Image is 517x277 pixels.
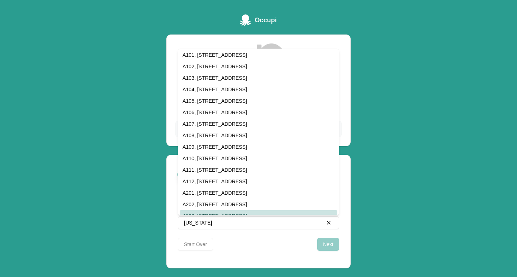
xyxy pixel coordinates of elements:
[180,187,337,199] div: A201, [STREET_ADDRESS]
[180,199,337,210] div: A202, [STREET_ADDRESS]
[180,176,337,187] div: A112, [STREET_ADDRESS]
[180,107,337,118] div: A106, [STREET_ADDRESS]
[180,164,337,176] div: A111, [STREET_ADDRESS]
[180,84,337,95] div: A104, [STREET_ADDRESS]
[180,95,337,107] div: A105, [STREET_ADDRESS]
[180,72,337,84] div: A103, [STREET_ADDRESS]
[180,130,337,141] div: A108, [STREET_ADDRESS]
[189,43,328,112] img: House searching illustration
[180,49,337,61] div: A101, [STREET_ADDRESS]
[180,210,337,222] div: A203, [STREET_ADDRESS]
[180,141,337,153] div: A109, [STREET_ADDRESS]
[184,219,212,226] span: [US_STATE]
[240,14,277,26] a: Occupi
[178,49,339,216] div: Suggestions
[180,153,337,164] div: A110, [STREET_ADDRESS]
[180,61,337,72] div: A102, [STREET_ADDRESS]
[180,118,337,130] div: A107, [STREET_ADDRESS]
[255,15,277,25] span: Occupi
